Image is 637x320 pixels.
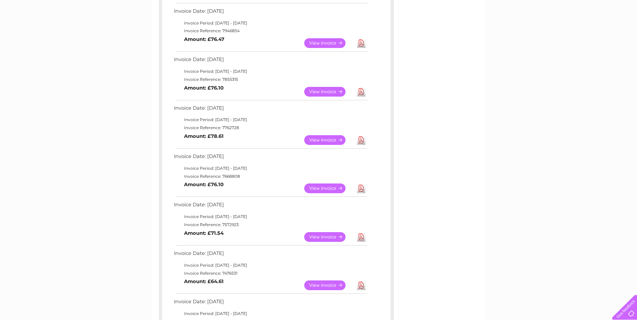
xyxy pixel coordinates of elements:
a: Blog [579,29,588,34]
b: Amount: £76.47 [184,36,224,42]
img: logo.png [22,17,56,38]
b: Amount: £64.61 [184,278,224,284]
a: View [304,87,354,97]
td: Invoice Reference: 7572923 [172,221,369,229]
td: Invoice Reference: 7762728 [172,124,369,132]
a: Download [357,232,365,242]
td: Invoice Date: [DATE] [172,55,369,67]
a: View [304,280,354,290]
a: Download [357,87,365,97]
a: Contact [592,29,609,34]
td: Invoice Reference: 7668808 [172,172,369,180]
td: Invoice Period: [DATE] - [DATE] [172,19,369,27]
td: Invoice Reference: 7855315 [172,75,369,84]
b: Amount: £76.10 [184,181,224,188]
td: Invoice Period: [DATE] - [DATE] [172,261,369,269]
a: View [304,232,354,242]
td: Invoice Period: [DATE] - [DATE] [172,116,369,124]
a: Energy [536,29,550,34]
div: Clear Business is a trading name of Verastar Limited (registered in [GEOGRAPHIC_DATA] No. 3667643... [160,4,477,33]
a: View [304,135,354,145]
td: Invoice Date: [DATE] [172,152,369,164]
b: Amount: £76.10 [184,85,224,91]
td: Invoice Date: [DATE] [172,7,369,19]
a: Download [357,183,365,193]
td: Invoice Date: [DATE] [172,200,369,213]
a: Water [519,29,532,34]
a: Download [357,135,365,145]
td: Invoice Reference: 7946854 [172,27,369,35]
td: Invoice Period: [DATE] - [DATE] [172,213,369,221]
td: Invoice Date: [DATE] [172,249,369,261]
a: View [304,183,354,193]
a: View [304,38,354,48]
td: Invoice Reference: 7476531 [172,269,369,277]
td: Invoice Period: [DATE] - [DATE] [172,310,369,318]
a: Download [357,38,365,48]
b: Amount: £71.54 [184,230,224,236]
td: Invoice Date: [DATE] [172,104,369,116]
a: 0333 014 3131 [510,3,557,12]
td: Invoice Period: [DATE] - [DATE] [172,67,369,75]
a: Log out [615,29,631,34]
td: Invoice Date: [DATE] [172,297,369,310]
b: Amount: £78.61 [184,133,224,139]
a: Download [357,280,365,290]
a: Telecoms [554,29,575,34]
td: Invoice Period: [DATE] - [DATE] [172,164,369,172]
